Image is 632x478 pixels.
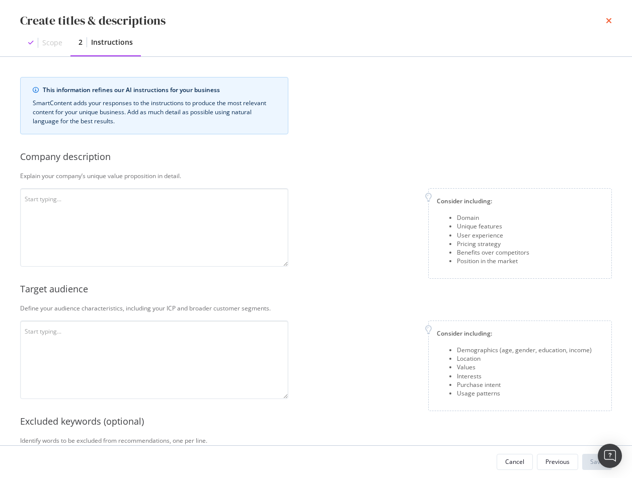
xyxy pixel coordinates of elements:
div: Scope [42,38,62,48]
div: Consider including: [437,329,603,338]
div: Identify words to be excluded from recommendations, one per line. [20,436,612,445]
div: Previous [545,457,570,466]
button: Previous [537,454,578,470]
button: Cancel [497,454,533,470]
div: Demographics (age, gender, education, income) [457,346,592,354]
div: Position in the market [457,257,529,265]
div: Usage patterns [457,389,592,397]
div: Company description [20,150,612,164]
div: Cancel [505,457,524,466]
div: Excluded keywords (optional) [20,415,612,428]
div: This information refines our AI instructions for your business [43,86,276,95]
button: Save [582,454,612,470]
div: Create titles & descriptions [20,12,166,29]
div: Open Intercom Messenger [598,444,622,468]
div: Domain [457,213,529,222]
div: Explain your company’s unique value proposition in detail. [20,172,612,180]
div: Instructions [91,37,133,47]
div: Location [457,354,592,363]
div: Pricing strategy [457,240,529,248]
div: Target audience [20,283,612,296]
div: times [606,12,612,29]
div: 2 [78,37,83,47]
div: Unique features [457,222,529,230]
div: User experience [457,231,529,240]
div: Save [590,457,604,466]
div: info banner [20,77,288,134]
div: Purchase intent [457,380,592,389]
div: Interests [457,372,592,380]
div: Benefits over competitors [457,248,529,257]
div: Consider including: [437,197,603,205]
div: SmartContent adds your responses to the instructions to produce the most relevant content for you... [33,99,276,126]
div: Values [457,363,592,371]
div: Define your audience characteristics, including your ICP and broader customer segments. [20,304,612,312]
